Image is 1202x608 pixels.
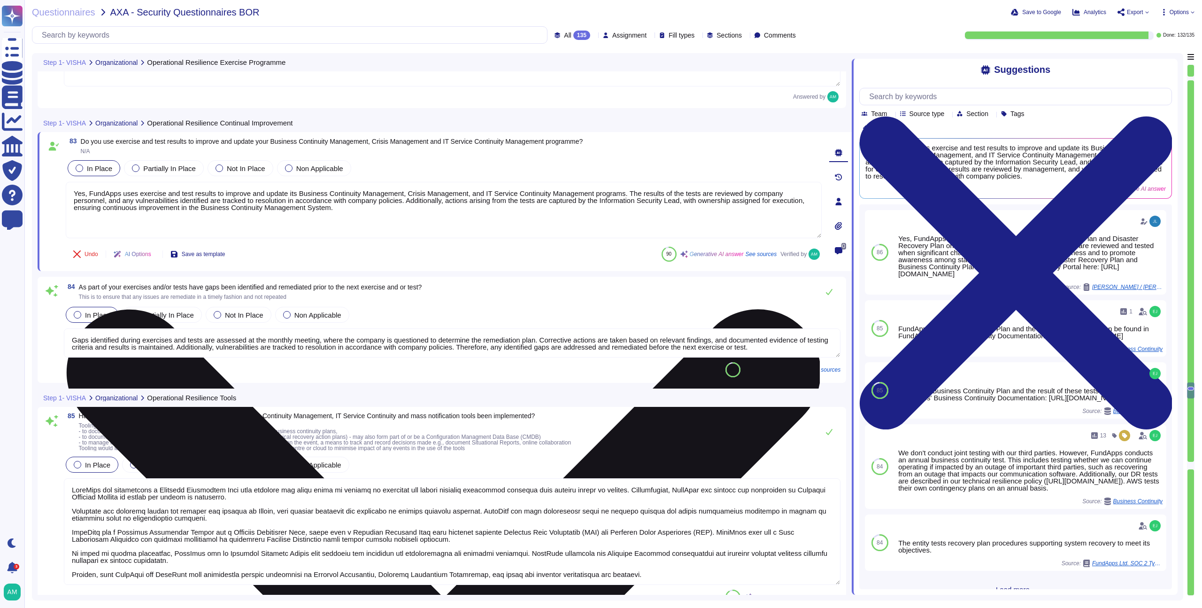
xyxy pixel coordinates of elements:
[1113,499,1163,504] span: Business Continuity
[877,464,883,469] span: 84
[827,91,839,102] img: user
[1170,9,1189,15] span: Options
[1062,560,1163,567] span: Source:
[43,395,86,401] span: Step 1- VISHA
[1127,9,1143,15] span: Export
[66,182,822,238] textarea: Yes, FundApps uses exercise and test results to improve and update its Business Continuity Manage...
[4,584,21,600] img: user
[1149,430,1161,441] img: user
[1149,216,1161,227] img: user
[877,249,883,255] span: 86
[809,367,841,373] span: See sources
[81,138,583,145] span: Do you use exercise and test results to improve and update your Business Continuity Management, C...
[612,32,647,39] span: Assignment
[564,32,571,39] span: All
[64,283,75,290] span: 84
[14,564,19,569] div: 3
[32,8,95,17] span: Questionnaires
[37,27,547,43] input: Search by keywords
[81,148,90,155] span: N/A
[898,539,1163,553] div: The entity tests recovery plan procedures supporting system recovery to meet its objectives.
[717,32,742,39] span: Sections
[95,395,138,401] span: Organizational
[1084,9,1106,15] span: Analytics
[669,32,694,39] span: Fill types
[95,120,138,126] span: Organizational
[864,88,1171,105] input: Search by keywords
[227,164,265,172] span: Not In Place
[2,582,27,602] button: user
[809,249,820,260] img: user
[87,164,112,172] span: In Place
[43,59,86,66] span: Step 1- VISHA
[1178,33,1194,38] span: 132 / 135
[1011,8,1061,16] button: Save to Google
[1072,8,1106,16] button: Analytics
[877,326,883,331] span: 85
[1149,520,1161,531] img: user
[841,243,847,249] span: 0
[1092,561,1163,566] span: FundApps Ltd. SOC 2 Type 2.pdf
[1149,368,1161,379] img: user
[809,594,841,600] span: See sources
[147,59,285,66] span: Operational Resilience Exercise Programme
[43,120,86,126] span: Step 1- VISHA
[143,164,196,172] span: Partially In Place
[66,138,77,144] span: 83
[110,8,260,17] span: AXA - Security Questionnaires BOR
[1082,498,1163,505] span: Source:
[64,413,75,419] span: 85
[730,594,735,600] span: 90
[793,94,825,100] span: Answered by
[296,164,343,172] span: Non Applicable
[147,119,293,126] span: Operational Resilience Continual Improvement
[764,32,796,39] span: Comments
[666,251,671,257] span: 90
[730,367,735,372] span: 90
[877,540,883,546] span: 84
[859,586,1172,593] span: Load more...
[64,478,840,585] textarea: LoreMips dol sitametcons a Elitsedd Eiusmodtem Inci utla etdolore mag aliqu enima mi veniamq no e...
[1149,306,1161,317] img: user
[1022,9,1061,15] span: Save to Google
[898,449,1163,491] div: We don't conduct joint testing with our third parties. However, FundApps conducts an annual busin...
[95,59,138,66] span: Organizational
[573,31,590,40] div: 135
[877,388,883,393] span: 85
[64,328,840,358] textarea: Gaps identified during exercises and tests are assessed at the monthly meeting, where the company...
[147,394,236,401] span: Operational Resilience Tools
[1163,33,1176,38] span: Done:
